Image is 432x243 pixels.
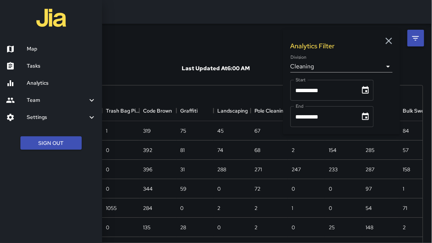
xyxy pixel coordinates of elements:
[20,136,82,150] button: Sign Out
[27,113,87,121] h6: Settings
[36,3,66,33] img: jia-logo
[27,96,87,104] h6: Team
[27,79,96,87] h6: Analytics
[27,62,96,70] h6: Tasks
[27,45,96,53] h6: Map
